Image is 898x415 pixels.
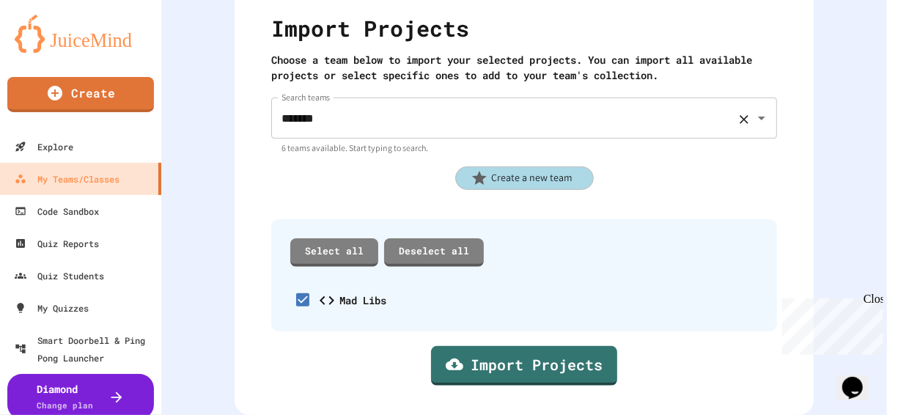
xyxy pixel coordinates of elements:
[6,6,101,93] div: Chat with us now!Close
[281,141,767,155] p: 6 teams available. Start typing to search.
[37,400,94,411] span: Change plan
[15,235,99,252] div: Quiz Reports
[737,110,751,127] button: Clear
[15,138,73,155] div: Explore
[37,381,94,412] div: Diamond
[7,77,154,112] a: Create
[751,108,772,128] button: Open
[384,238,484,268] a: Deselect all
[776,293,883,355] iframe: chat widget
[484,170,581,186] span: Create a new team
[836,356,883,400] iframe: chat widget
[15,267,104,284] div: Quiz Students
[290,238,378,268] a: Select all
[15,170,119,188] div: My Teams/Classes
[271,52,777,83] div: Choose a team below to import your selected projects. You can import all available projects or se...
[271,12,777,52] div: Import Projects
[281,91,331,103] label: Search teams
[15,202,99,220] div: Code Sandbox
[431,346,617,386] a: Import Projects
[15,15,147,53] img: logo-orange.svg
[15,299,89,317] div: My Quizzes
[339,293,386,308] div: Mad Libs
[15,331,155,367] div: Smart Doorbell & Ping Pong Launcher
